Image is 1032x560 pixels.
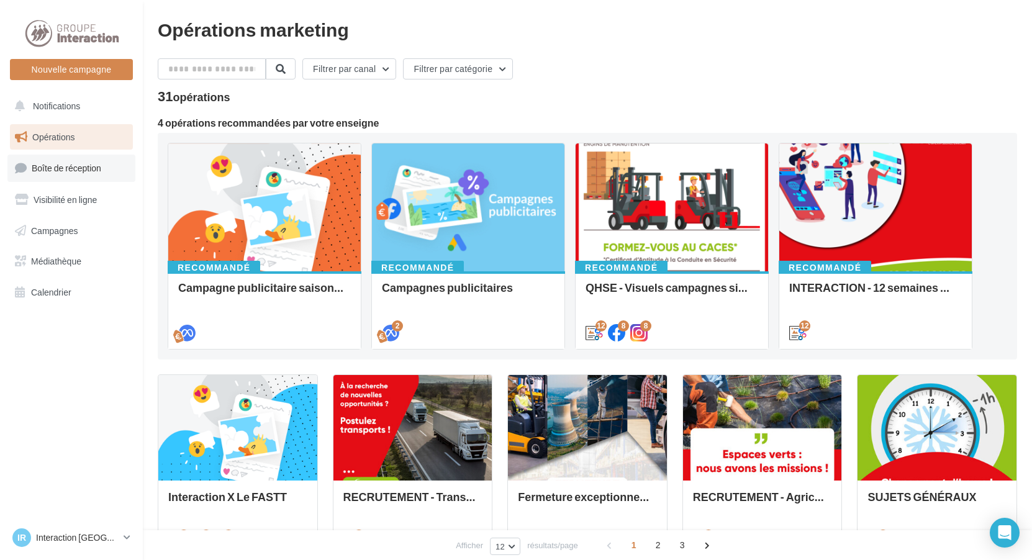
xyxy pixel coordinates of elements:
span: Notifications [33,101,80,111]
span: résultats/page [527,540,578,551]
span: Campagnes [31,225,78,235]
span: Visibilité en ligne [34,194,97,205]
div: INTERACTION - 12 semaines de publication [789,281,962,306]
div: Campagne publicitaire saisonniers [178,281,351,306]
div: Recommandé [575,261,668,274]
div: 12 [595,320,607,332]
span: Calendrier [31,287,71,297]
div: Campagnes publicitaires [382,281,554,306]
button: Filtrer par catégorie [403,58,513,79]
div: Opérations marketing [158,20,1017,38]
div: RECRUTEMENT - Agriculture / Espaces verts [693,490,832,515]
span: 12 [496,541,505,551]
span: 1 [624,535,644,555]
a: Visibilité en ligne [7,187,135,213]
div: 12 [799,320,810,332]
div: 2 [392,320,403,332]
a: Calendrier [7,279,135,305]
button: Notifications [7,93,130,119]
div: Recommandé [371,261,464,274]
div: Recommandé [168,261,260,274]
span: Afficher [456,540,483,551]
span: Opérations [32,132,75,142]
a: Opérations [7,124,135,150]
div: opérations [173,91,230,102]
button: Filtrer par canal [302,58,396,79]
a: Boîte de réception [7,155,135,181]
div: 8 [640,320,651,332]
span: 2 [648,535,668,555]
span: Boîte de réception [32,163,101,173]
p: Interaction [GEOGRAPHIC_DATA] [36,531,119,544]
div: 4 opérations recommandées par votre enseigne [158,118,1017,128]
div: Fermeture exceptionnelle [518,490,657,515]
div: 31 [158,89,230,103]
a: Campagnes [7,218,135,244]
button: 12 [490,538,520,555]
div: Interaction X Le FASTT [168,490,307,515]
div: Recommandé [779,261,871,274]
div: RECRUTEMENT - Transport [343,490,482,515]
span: IR [17,531,26,544]
div: Open Intercom Messenger [990,518,1020,548]
div: QHSE - Visuels campagnes siège [586,281,758,306]
a: Médiathèque [7,248,135,274]
span: Médiathèque [31,256,81,266]
button: Nouvelle campagne [10,59,133,80]
a: IR Interaction [GEOGRAPHIC_DATA] [10,526,133,549]
div: SUJETS GÉNÉRAUX [867,490,1007,515]
span: 3 [672,535,692,555]
div: 8 [618,320,629,332]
